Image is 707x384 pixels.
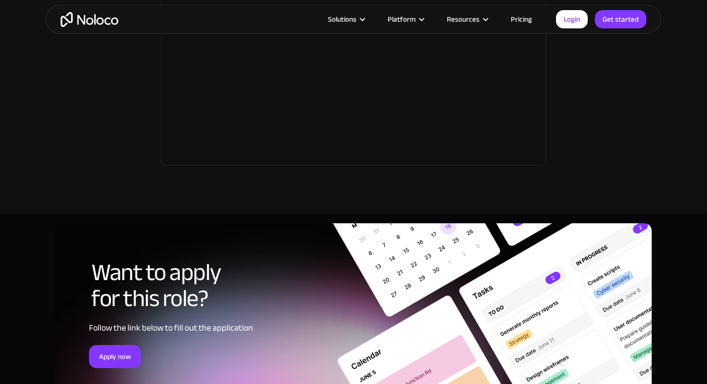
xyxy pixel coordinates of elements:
div: Resources [447,13,480,26]
a: Get started [595,10,646,28]
div: Resources [435,13,499,26]
span: Want to apply for this role? [91,259,332,311]
a: Pricing [499,13,544,26]
div: Solutions [328,13,356,26]
div: Platform [388,13,416,26]
a: home [61,12,118,27]
div: Platform [376,13,435,26]
a: Login [556,10,588,28]
a: Apply now [89,345,141,368]
div: Solutions [316,13,376,26]
div: Follow the link below to fill out the application [89,321,332,335]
